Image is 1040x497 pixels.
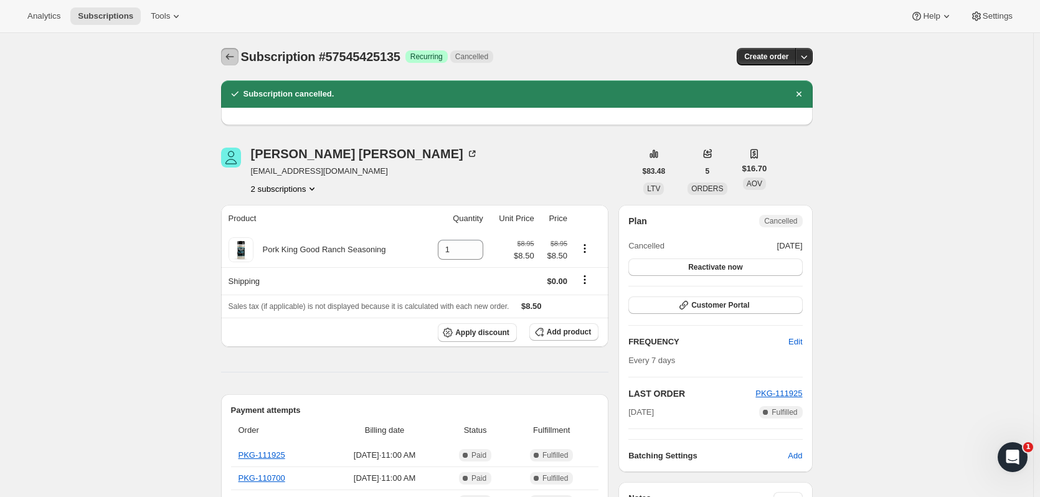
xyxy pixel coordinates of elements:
[410,52,443,62] span: Recurring
[542,250,567,262] span: $8.50
[691,300,749,310] span: Customer Portal
[747,179,762,188] span: AOV
[27,11,60,21] span: Analytics
[628,356,675,365] span: Every 7 days
[251,182,319,195] button: Product actions
[518,240,534,247] small: $8.95
[643,166,666,176] span: $83.48
[455,52,488,62] span: Cancelled
[514,250,534,262] span: $8.50
[764,216,797,226] span: Cancelled
[547,327,591,337] span: Add product
[777,240,803,252] span: [DATE]
[790,85,808,103] button: Dismiss notification
[487,205,538,232] th: Unit Price
[575,242,595,255] button: Product actions
[253,244,386,256] div: Pork King Good Ranch Seasoning
[903,7,960,25] button: Help
[635,163,673,180] button: $83.48
[788,336,802,348] span: Edit
[628,387,755,400] h2: LAST ORDER
[331,424,438,437] span: Billing date
[229,237,253,262] img: product img
[512,424,591,437] span: Fulfillment
[221,148,241,168] span: Melanie Schattschneider
[963,7,1020,25] button: Settings
[691,184,723,193] span: ORDERS
[241,50,400,64] span: Subscription #57545425135
[542,450,568,460] span: Fulfilled
[628,215,647,227] h2: Plan
[423,205,487,232] th: Quantity
[243,88,334,100] h2: Subscription cancelled.
[221,267,423,295] th: Shipping
[331,449,438,462] span: [DATE] · 11:00 AM
[983,11,1013,21] span: Settings
[772,407,797,417] span: Fulfilled
[438,323,517,342] button: Apply discount
[742,163,767,175] span: $16.70
[706,166,710,176] span: 5
[737,48,796,65] button: Create order
[542,473,568,483] span: Fulfilled
[538,205,571,232] th: Price
[143,7,190,25] button: Tools
[575,273,595,286] button: Shipping actions
[331,472,438,485] span: [DATE] · 11:00 AM
[471,473,486,483] span: Paid
[20,7,68,25] button: Analytics
[755,389,802,398] a: PKG-111925
[628,296,802,314] button: Customer Portal
[221,48,239,65] button: Subscriptions
[221,205,423,232] th: Product
[70,7,141,25] button: Subscriptions
[628,336,788,348] h2: FREQUENCY
[1023,442,1033,452] span: 1
[755,387,802,400] button: PKG-111925
[923,11,940,21] span: Help
[521,301,542,311] span: $8.50
[628,450,788,462] h6: Batching Settings
[551,240,567,247] small: $8.95
[781,332,810,352] button: Edit
[998,442,1028,472] iframe: Intercom live chat
[647,184,660,193] span: LTV
[628,258,802,276] button: Reactivate now
[628,240,664,252] span: Cancelled
[744,52,788,62] span: Create order
[251,165,478,177] span: [EMAIL_ADDRESS][DOMAIN_NAME]
[698,163,717,180] button: 5
[780,446,810,466] button: Add
[229,302,509,311] span: Sales tax (if applicable) is not displayed because it is calculated with each new order.
[231,404,599,417] h2: Payment attempts
[547,277,568,286] span: $0.00
[471,450,486,460] span: Paid
[151,11,170,21] span: Tools
[239,473,285,483] a: PKG-110700
[529,323,598,341] button: Add product
[231,417,328,444] th: Order
[628,406,654,419] span: [DATE]
[251,148,478,160] div: [PERSON_NAME] [PERSON_NAME]
[455,328,509,338] span: Apply discount
[239,450,285,460] a: PKG-111925
[788,450,802,462] span: Add
[688,262,742,272] span: Reactivate now
[446,424,504,437] span: Status
[78,11,133,21] span: Subscriptions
